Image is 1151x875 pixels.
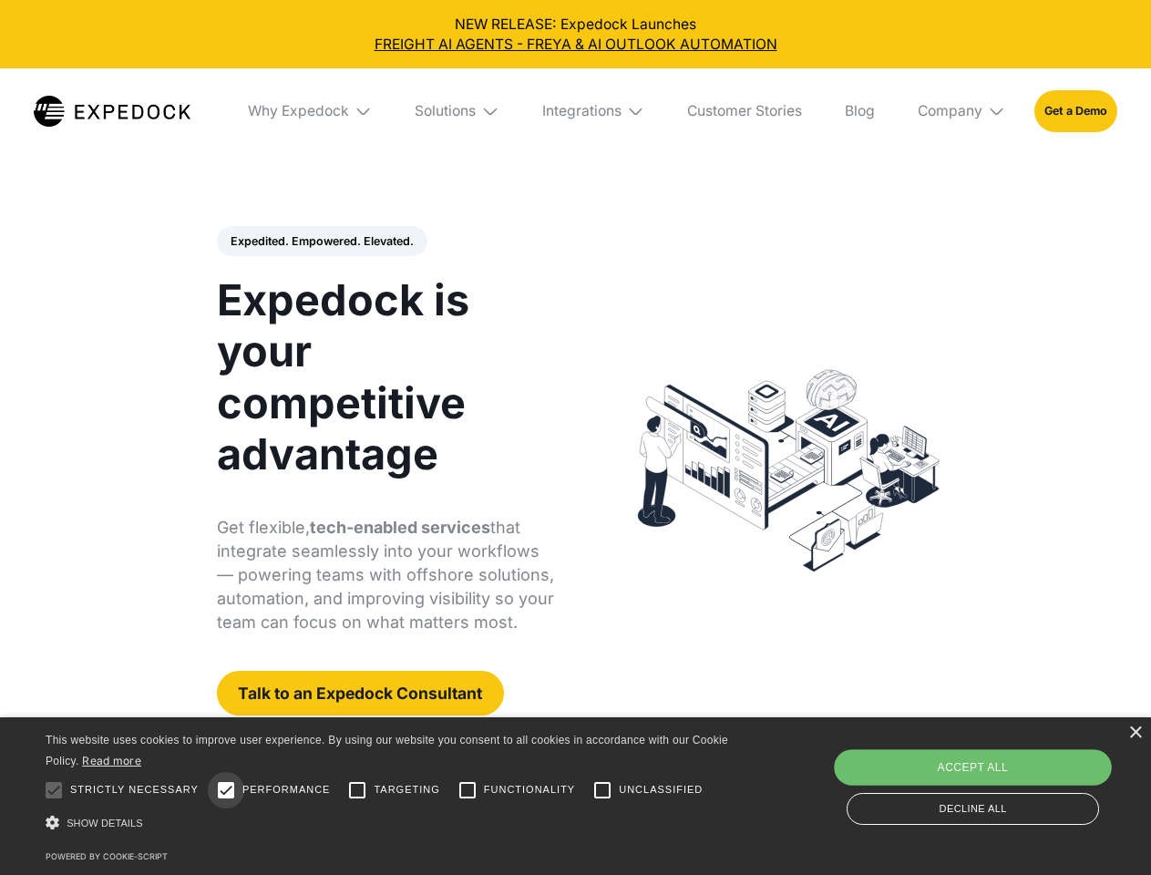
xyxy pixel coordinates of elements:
[217,274,555,479] h1: Expedock is your competitive advantage
[248,102,349,120] div: Why Expedock
[848,678,1151,875] iframe: Chat Widget
[542,102,622,120] div: Integrations
[70,782,199,798] span: Strictly necessary
[1034,90,1117,131] a: Get a Demo
[310,518,490,537] strong: tech-enabled services
[15,35,1137,55] a: FREIGHT AI AGENTS - FREYA & AI OUTLOOK AUTOMATION
[401,68,514,154] div: Solutions
[67,818,143,829] span: Show details
[619,782,703,798] span: Unclassified
[217,671,504,715] a: Talk to an Expedock Consultant
[673,68,816,154] a: Customer Stories
[528,68,659,154] div: Integrations
[903,68,1020,154] div: Company
[918,102,982,120] div: Company
[484,782,575,798] span: Functionality
[46,734,728,767] span: This website uses cookies to improve user experience. By using our website you consent to all coo...
[82,754,141,767] a: Read more
[233,68,386,154] div: Why Expedock
[46,851,168,861] a: Powered by cookie-script
[374,782,439,798] span: Targeting
[217,516,555,634] p: Get flexible, that integrate seamlessly into your workflows — powering teams with offshore soluti...
[46,811,735,836] div: Show details
[242,782,331,798] span: Performance
[415,102,476,120] div: Solutions
[15,15,1137,55] div: NEW RELEASE: Expedock Launches
[834,749,1111,786] div: Accept all
[830,68,889,154] a: Blog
